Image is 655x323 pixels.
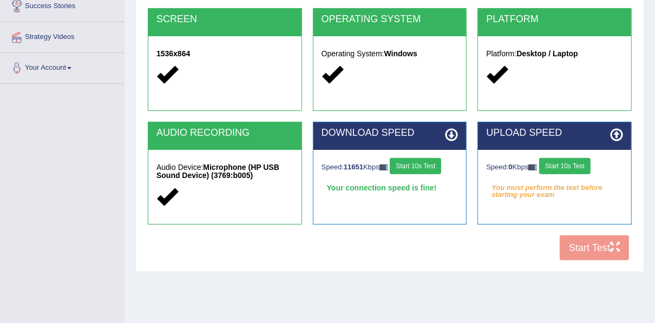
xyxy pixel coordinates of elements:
[322,14,458,25] h2: OPERATING SYSTEM
[156,14,293,25] h2: SCREEN
[539,158,591,174] button: Start 10s Test
[379,164,388,170] img: ajax-loader-fb-connection.gif
[390,158,441,174] button: Start 10s Test
[486,180,623,196] em: You must perform the test before starting your exam
[156,163,279,180] strong: Microphone (HP USB Sound Device) (3769:b005)
[486,158,623,177] div: Speed: Kbps
[322,158,458,177] div: Speed: Kbps
[1,53,124,80] a: Your Account
[486,14,623,25] h2: PLATFORM
[322,50,458,58] h5: Operating System:
[384,49,417,58] strong: Windows
[486,128,623,139] h2: UPLOAD SPEED
[156,163,293,180] h5: Audio Device:
[528,164,537,170] img: ajax-loader-fb-connection.gif
[322,128,458,139] h2: DOWNLOAD SPEED
[344,163,363,171] strong: 11651
[156,128,293,139] h2: AUDIO RECORDING
[1,22,124,49] a: Strategy Videos
[486,50,623,58] h5: Platform:
[509,163,513,171] strong: 0
[156,49,190,58] strong: 1536x864
[322,180,458,196] div: Your connection speed is fine!
[516,49,578,58] strong: Desktop / Laptop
